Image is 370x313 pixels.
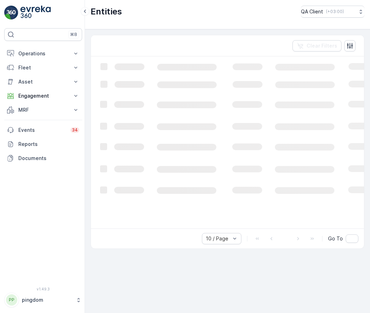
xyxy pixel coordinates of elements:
button: QA Client(+03:00) [301,6,364,18]
button: MRF [4,103,82,117]
p: MRF [18,106,68,113]
button: Asset [4,75,82,89]
p: Clear Filters [307,42,337,49]
a: Reports [4,137,82,151]
div: PP [6,294,17,306]
a: Events34 [4,123,82,137]
button: Clear Filters [292,40,341,51]
span: v 1.49.3 [4,287,82,291]
p: Documents [18,155,79,162]
a: Documents [4,151,82,165]
p: Operations [18,50,68,57]
p: ⌘B [70,32,77,37]
p: QA Client [301,8,323,15]
p: pingdom [22,296,72,303]
p: Entities [91,6,122,17]
img: logo [4,6,18,20]
p: Asset [18,78,68,85]
button: PPpingdom [4,293,82,307]
p: Reports [18,141,79,148]
p: Engagement [18,92,68,99]
button: Engagement [4,89,82,103]
p: Fleet [18,64,68,71]
p: Events [18,127,66,134]
button: Operations [4,47,82,61]
img: logo_light-DOdMpM7g.png [20,6,51,20]
button: Fleet [4,61,82,75]
span: Go To [328,235,343,242]
p: 34 [72,127,78,133]
p: ( +03:00 ) [326,9,344,14]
